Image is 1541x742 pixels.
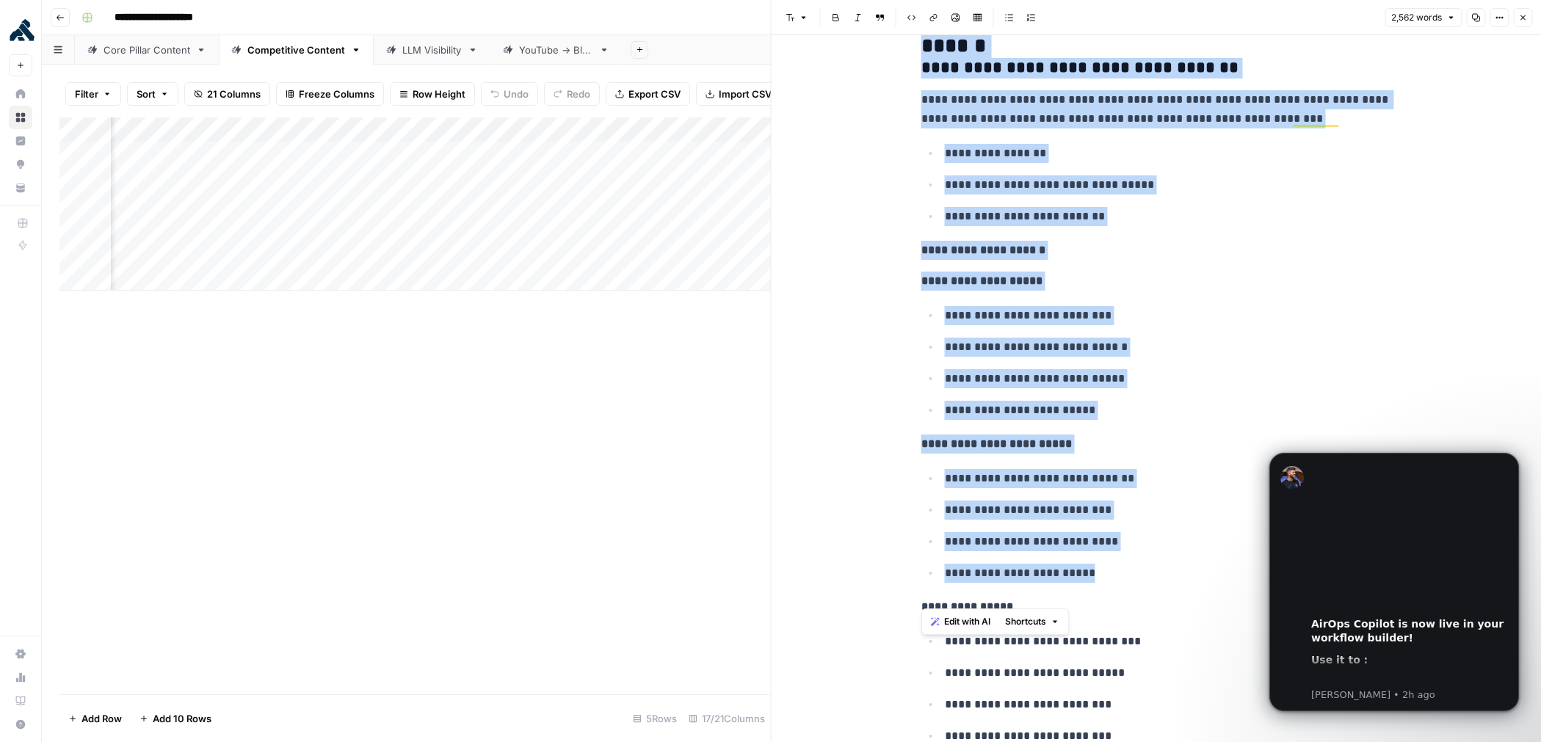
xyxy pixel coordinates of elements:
[153,711,211,726] span: Add 10 Rows
[481,82,538,106] button: Undo
[127,82,178,106] button: Sort
[9,106,32,129] a: Browse
[1391,11,1442,24] span: 2,562 words
[9,82,32,106] a: Home
[9,17,35,43] img: Kong Logo
[9,713,32,736] button: Help + Support
[683,707,771,730] div: 17/21 Columns
[276,82,384,106] button: Freeze Columns
[9,129,32,153] a: Insights
[627,707,683,730] div: 5 Rows
[75,87,98,101] span: Filter
[9,642,32,666] a: Settings
[207,87,261,101] span: 21 Columns
[81,711,122,726] span: Add Row
[104,43,190,57] div: Core Pillar Content
[9,12,32,48] button: Workspace: Kong
[9,176,32,200] a: Your Data
[519,43,593,57] div: YouTube -> Blog
[299,87,374,101] span: Freeze Columns
[944,615,990,628] span: Edit with AI
[59,707,131,730] button: Add Row
[137,87,156,101] span: Sort
[9,666,32,689] a: Usage
[925,612,996,631] button: Edit with AI
[9,153,32,176] a: Opportunities
[567,87,590,101] span: Redo
[413,87,465,101] span: Row Height
[131,707,220,730] button: Add 10 Rows
[696,82,781,106] button: Import CSV
[1385,8,1462,27] button: 2,562 words
[544,82,600,106] button: Redo
[999,612,1065,631] button: Shortcuts
[719,87,772,101] span: Import CSV
[374,35,490,65] a: LLM Visibility
[65,82,121,106] button: Filter
[184,82,270,106] button: 21 Columns
[219,35,374,65] a: Competitive Content
[504,87,529,101] span: Undo
[75,35,219,65] a: Core Pillar Content
[490,35,622,65] a: YouTube -> Blog
[9,689,32,713] a: Learning Hub
[1005,615,1046,628] span: Shortcuts
[606,82,690,106] button: Export CSV
[390,82,475,106] button: Row Height
[402,43,462,57] div: LLM Visibility
[247,43,345,57] div: Competitive Content
[628,87,681,101] span: Export CSV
